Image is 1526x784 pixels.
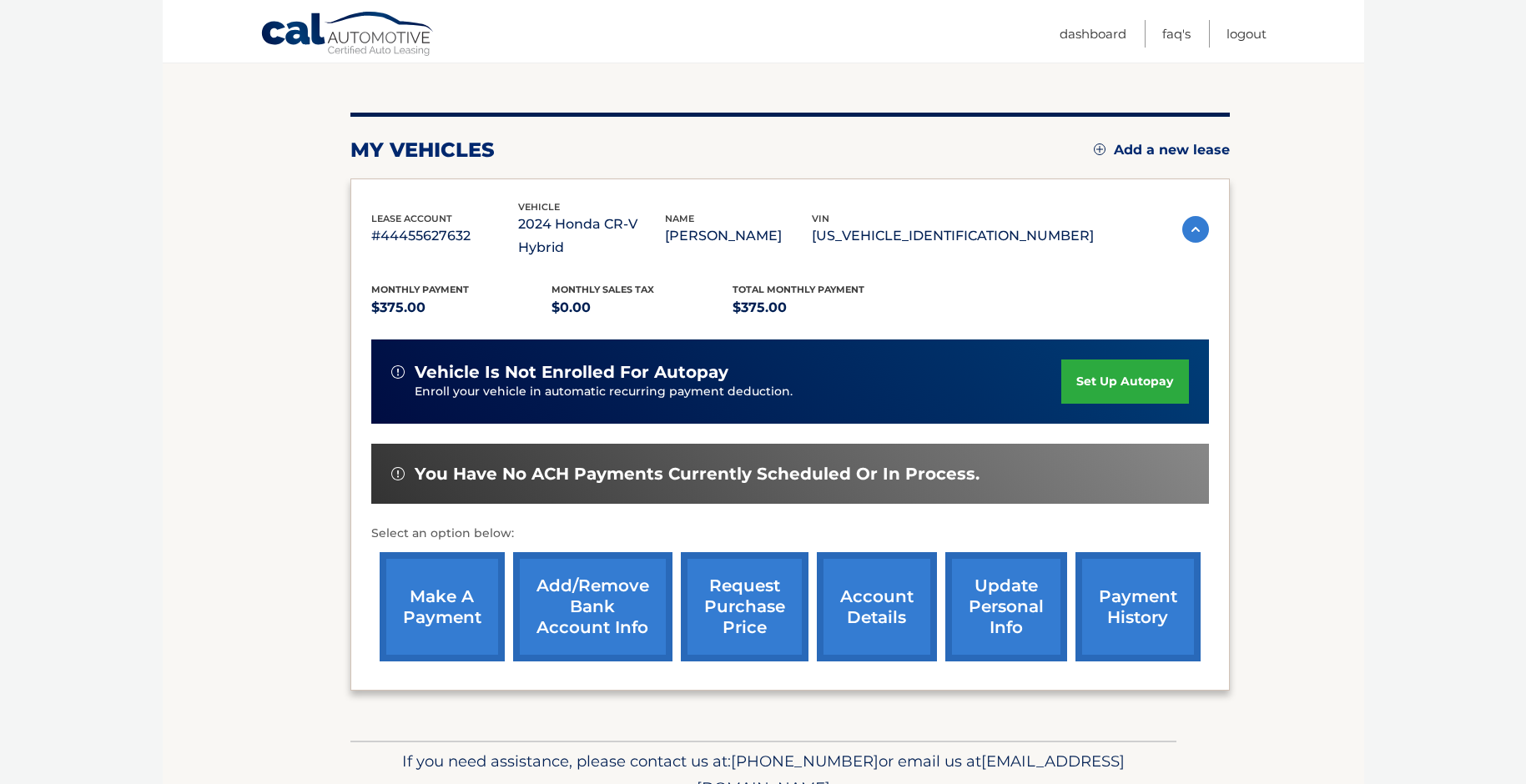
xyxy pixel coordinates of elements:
img: alert-white.svg [391,467,405,480]
p: [PERSON_NAME] [665,224,812,248]
a: make a payment [380,552,505,661]
p: #44455627632 [371,224,518,248]
a: Add/Remove bank account info [513,552,672,661]
span: Monthly sales Tax [551,284,654,295]
a: Cal Automotive [260,11,436,59]
p: Select an option below: [371,524,1209,544]
span: Monthly Payment [371,284,469,295]
p: $375.00 [371,296,552,319]
span: vin [812,213,829,224]
img: accordion-active.svg [1182,216,1209,243]
span: Total Monthly Payment [733,284,864,295]
p: $0.00 [551,296,733,319]
a: Logout [1226,20,1267,48]
a: Dashboard [1060,20,1126,48]
h2: my vehicles [350,138,495,163]
span: name [665,213,694,224]
img: add.svg [1094,143,1105,155]
a: Add a new lease [1094,142,1230,158]
p: Enroll your vehicle in automatic recurring payment deduction. [415,383,1062,401]
a: update personal info [945,552,1067,661]
p: $375.00 [733,296,914,319]
a: request purchase price [681,552,808,661]
a: payment history [1075,552,1201,661]
a: FAQ's [1162,20,1191,48]
img: alert-white.svg [391,365,405,379]
a: account details [817,552,937,661]
span: lease account [371,213,452,224]
a: set up autopay [1061,359,1188,404]
p: [US_VEHICLE_IDENTIFICATION_NUMBER] [812,224,1094,248]
span: [PHONE_NUMBER] [731,751,879,771]
span: vehicle [518,201,560,213]
p: 2024 Honda CR-V Hybrid [518,213,665,259]
span: You have no ACH payments currently scheduled or in process. [415,464,980,485]
span: vehicle is not enrolled for autopay [415,362,728,383]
